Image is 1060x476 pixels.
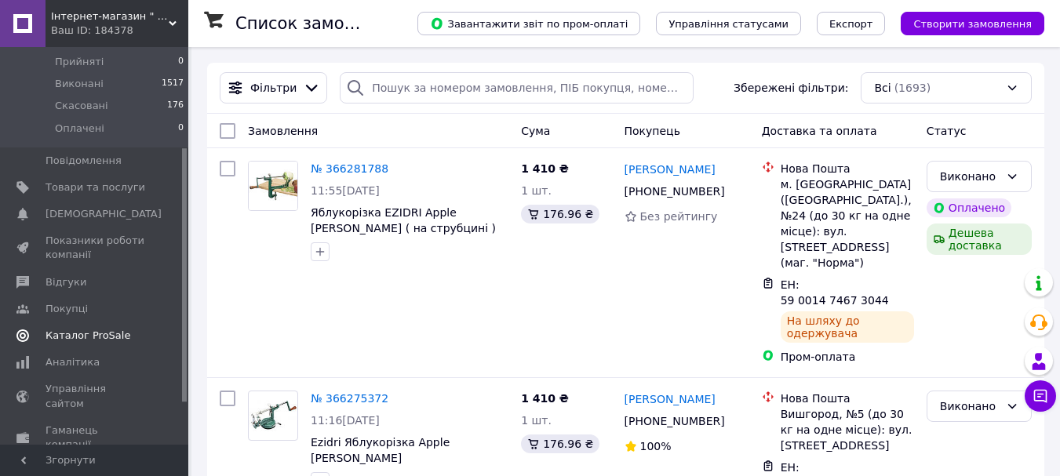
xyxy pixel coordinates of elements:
span: Покупець [625,125,680,137]
a: [PERSON_NAME] [625,391,716,407]
h1: Список замовлень [235,14,395,33]
span: Управління сайтом [46,382,145,410]
span: Покупці [46,302,88,316]
button: Чат з покупцем [1025,380,1056,412]
span: ЕН: 59 0014 7467 3044 [781,278,889,307]
span: 100% [640,440,672,452]
span: Замовлення [248,125,318,137]
span: Аналітика [46,355,100,369]
span: Інтернет-магазин " 7pokupok " офіційний ділер тм. " EZIDRI " [51,9,169,24]
span: Прийняті [55,55,104,69]
div: 176.96 ₴ [521,434,599,453]
img: Фото товару [249,162,297,210]
span: Повідомлення [46,154,122,168]
a: Фото товару [248,391,298,441]
span: 1517 [162,77,184,91]
div: Нова Пошта [781,161,914,176]
span: 1 410 ₴ [521,392,569,405]
div: Ваш ID: 184378 [51,24,188,38]
a: Фото товару [248,161,298,211]
span: [DEMOGRAPHIC_DATA] [46,207,162,221]
img: Фото товару [249,400,297,431]
span: (1693) [894,82,931,94]
div: Нова Пошта [781,391,914,406]
div: м. [GEOGRAPHIC_DATA] ([GEOGRAPHIC_DATA].), №24 (до 30 кг на одне місце): вул. [STREET_ADDRESS] (м... [781,176,914,271]
span: Завантажити звіт по пром-оплаті [430,16,628,31]
div: [PHONE_NUMBER] [621,180,728,202]
div: Виконано [940,168,1000,185]
a: № 366275372 [311,392,388,405]
a: [PERSON_NAME] [625,162,716,177]
div: [PHONE_NUMBER] [621,410,728,432]
span: Скасовані [55,99,108,113]
a: № 366281788 [311,162,388,175]
span: Показники роботи компанії [46,234,145,262]
button: Управління статусами [656,12,801,35]
span: Фільтри [250,80,297,96]
span: Оплачені [55,122,104,136]
span: 1 шт. [521,184,552,197]
input: Пошук за номером замовлення, ПІБ покупця, номером телефону, Email, номером накладної [340,72,694,104]
span: Статус [927,125,967,137]
span: Товари та послуги [46,180,145,194]
span: Каталог ProSale [46,329,130,343]
span: Відгуки [46,275,86,289]
div: Вишгород, №5 (до 30 кг на одне місце): вул. [STREET_ADDRESS] [781,406,914,453]
a: Створити замовлення [885,16,1044,29]
button: Завантажити звіт по пром-оплаті [417,12,640,35]
span: Створити замовлення [913,18,1032,30]
span: 0 [178,122,184,136]
div: 176.96 ₴ [521,205,599,223]
span: Збережені фільтри: [734,80,848,96]
span: 176 [167,99,184,113]
div: Оплачено [927,198,1011,217]
a: Ezidri Яблукорізка Apple [PERSON_NAME] [311,436,450,464]
button: Експорт [817,12,886,35]
span: 11:16[DATE] [311,414,380,427]
span: 1 шт. [521,414,552,427]
span: Гаманець компанії [46,423,145,452]
span: 0 [178,55,184,69]
div: На шляху до одержувача [781,311,914,343]
div: Дешева доставка [927,223,1032,255]
button: Створити замовлення [901,12,1044,35]
span: 11:55[DATE] [311,184,380,197]
span: Cума [521,125,550,137]
div: Пром-оплата [781,349,914,365]
span: Доставка та оплата [762,125,877,137]
div: Виконано [940,398,1000,415]
span: 1 410 ₴ [521,162,569,175]
span: Всі [874,80,891,96]
span: Виконані [55,77,104,91]
span: Управління статусами [668,18,789,30]
span: Без рейтингу [640,210,718,223]
span: Експорт [829,18,873,30]
a: Яблукорізка EZIDRI Apple [PERSON_NAME] ( на струбцині ) [311,206,496,234]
